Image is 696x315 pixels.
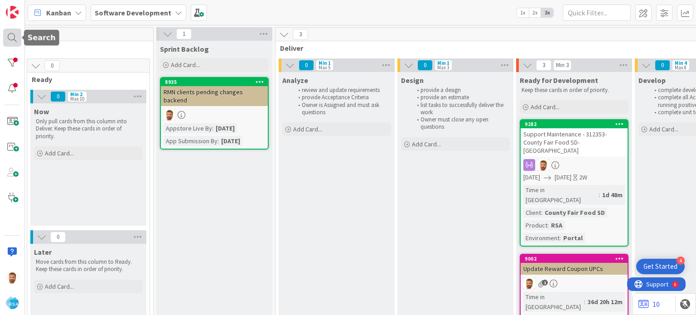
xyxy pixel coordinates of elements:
[523,220,547,230] div: Product
[46,7,71,18] span: Kanban
[70,97,84,101] div: Max 10
[160,77,269,150] a: 8935RMN clients pending changes backendASAppstore Live By:[DATE]App Submission By:[DATE]
[521,120,628,128] div: 9282
[6,296,19,309] img: avatar
[520,76,598,85] span: Ready for Development
[161,86,268,106] div: RMN clients pending changes backend
[536,60,551,71] span: 3
[412,102,508,116] li: list tasks to successfully deliver the work
[584,297,585,307] span: :
[638,299,660,310] a: 10
[164,123,212,133] div: Appstore Live By
[522,87,627,94] p: Keep these cards in order of priority.
[525,121,628,127] div: 9282
[521,120,628,156] div: 9282Support Maintenance - 312353- County Fair Food SD-[GEOGRAPHIC_DATA]
[556,63,569,68] div: Min 3
[643,262,677,271] div: Get Started
[521,159,628,171] div: AS
[655,60,670,71] span: 0
[47,4,49,11] div: 6
[160,44,209,53] span: Sprint Backlog
[171,61,200,69] span: Add Card...
[293,94,390,101] li: provide Acceptance Criteria
[164,109,175,121] img: AS
[412,94,508,101] li: provide an estimate
[401,76,424,85] span: Design
[549,220,565,230] div: RSA
[412,140,441,148] span: Add Card...
[6,6,19,19] img: Visit kanbanzone.com
[70,92,82,97] div: Min 2
[563,5,631,21] input: Quick Filter...
[529,8,541,17] span: 2x
[523,208,541,218] div: Client
[537,159,549,171] img: AS
[523,185,599,205] div: Time in [GEOGRAPHIC_DATA]
[44,60,60,71] span: 0
[219,136,242,146] div: [DATE]
[299,60,314,71] span: 0
[164,136,217,146] div: App Submission By
[161,78,268,86] div: 8935
[176,29,192,39] span: 1
[319,61,331,65] div: Min 1
[638,76,666,85] span: Develop
[34,107,49,116] span: Now
[319,65,330,70] div: Max 5
[217,136,219,146] span: :
[412,116,508,131] li: Owner must close any open questions
[412,87,508,94] li: provide a design
[541,8,553,17] span: 3x
[523,233,560,243] div: Environment
[579,173,587,182] div: 2W
[19,1,41,12] span: Support
[520,119,628,247] a: 9282Support Maintenance - 312353- County Fair Food SD-[GEOGRAPHIC_DATA]AS[DATE][DATE]2WTime in [G...
[293,102,390,116] li: Owner is Assigned and must ask questions
[561,233,585,243] div: Portal
[560,233,561,243] span: :
[555,173,571,182] span: [DATE]
[437,61,449,65] div: Min 1
[293,29,308,40] span: 3
[542,208,607,218] div: County Fair Food SD
[521,263,628,275] div: Update Reward Coupon UPCs
[636,259,685,274] div: Open Get Started checklist, remaining modules: 4
[547,220,549,230] span: :
[521,255,628,275] div: 9002Update Reward Coupon UPCs
[675,65,686,70] div: Max 8
[161,109,268,121] div: AS
[437,65,449,70] div: Max 3
[523,277,535,289] img: AS
[600,190,625,200] div: 1d 48m
[36,118,141,140] p: Only pull cards from this column into Deliver. Keep these cards in order of priority.
[45,149,74,157] span: Add Card...
[282,76,308,85] span: Analyze
[523,173,540,182] span: [DATE]
[675,61,687,65] div: Min 4
[161,78,268,106] div: 8935RMN clients pending changes backend
[417,60,433,71] span: 0
[293,125,322,133] span: Add Card...
[542,280,548,286] span: 1
[599,190,600,200] span: :
[50,232,66,242] span: 0
[521,277,628,289] div: AS
[95,8,171,17] b: Software Development
[34,247,52,257] span: Later
[585,297,625,307] div: 36d 20h 12m
[293,87,390,94] li: review and update requirements
[525,256,628,262] div: 9002
[28,34,56,42] h5: Search
[165,79,268,85] div: 8935
[523,292,584,312] div: Time in [GEOGRAPHIC_DATA]
[50,91,66,102] span: 0
[6,271,19,284] img: AS
[32,75,138,84] span: Ready
[541,208,542,218] span: :
[521,128,628,156] div: Support Maintenance - 312353- County Fair Food SD-[GEOGRAPHIC_DATA]
[517,8,529,17] span: 1x
[677,257,685,265] div: 4
[531,103,560,111] span: Add Card...
[36,258,141,273] p: Move cards from this column to Ready. Keep these cards in order of priority.
[45,282,74,291] span: Add Card...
